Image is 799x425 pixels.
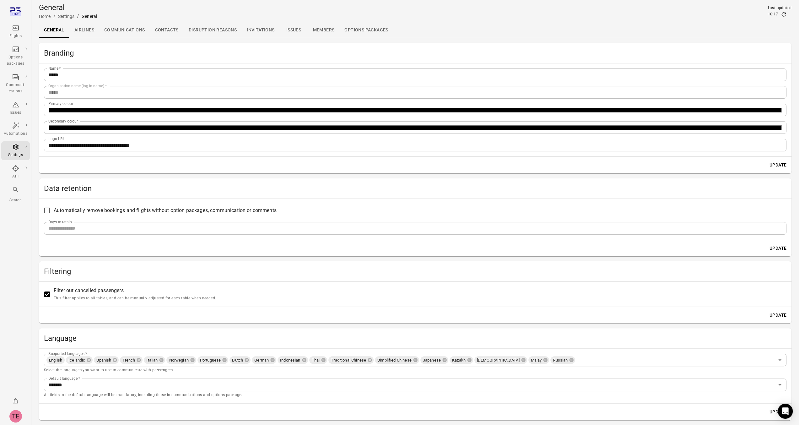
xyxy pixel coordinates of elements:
[775,356,784,364] button: Open
[94,356,119,364] div: Spanish
[44,392,786,398] p: All fields in the default language will be mandatory, including those in communications and optio...
[528,356,549,364] div: Malay
[184,23,242,38] a: Disruption reasons
[1,44,30,69] a: Options packages
[450,356,473,364] div: Kazakh
[1,99,30,118] a: Issues
[780,11,787,18] button: Refresh data
[39,23,791,38] div: Local navigation
[77,13,79,20] li: /
[767,242,789,254] button: Update
[58,14,74,19] a: Settings
[420,356,448,364] div: Japanese
[767,159,789,171] button: Update
[242,23,279,38] a: Invitations
[39,23,69,38] a: General
[48,376,80,381] label: Default language
[252,357,271,363] span: German
[767,309,789,321] button: Update
[44,367,786,373] p: Select the languages you want to use to communicate with passengers.
[197,356,229,364] div: Portuguese
[120,357,138,363] span: French
[48,101,73,106] label: Primary colour
[44,333,786,343] h2: Language
[48,83,107,89] label: Organisation name (log in name)
[4,197,27,204] div: Search
[48,351,87,356] label: Supported languages
[1,71,30,96] a: Communi-cations
[278,356,308,364] div: Indonesian
[4,82,27,95] div: Communi-cations
[9,410,22,422] div: TE
[82,13,97,19] div: General
[4,131,27,137] div: Automations
[54,295,216,302] p: This filter applies to all tables, and can be manually adjusted for each table when needed.
[197,357,224,363] span: Portuguese
[48,136,65,141] label: Logo URL
[44,266,786,276] h2: Filtering
[166,356,196,364] div: Norwegian
[144,356,165,364] div: Italian
[39,14,51,19] a: Home
[94,357,114,363] span: Spanish
[4,33,27,39] div: Flights
[768,11,778,18] div: 10:17
[39,3,97,13] h1: General
[54,287,216,302] span: Filter out cancelled passengers
[69,23,99,38] a: Airlines
[7,407,24,425] button: Tomas Elí Guðmundsson
[309,357,322,363] span: Thai
[550,357,570,363] span: Russian
[4,152,27,158] div: Settings
[39,13,97,20] nav: Breadcrumbs
[775,380,784,389] button: Open
[44,48,786,58] h2: Branding
[474,357,522,363] span: [DEMOGRAPHIC_DATA]
[278,357,303,363] span: Indonesian
[1,120,30,139] a: Automations
[778,404,793,419] div: Open Intercom Messenger
[48,219,72,225] label: Days to retain
[328,356,374,364] div: Traditional Chinese
[309,356,327,364] div: Thai
[44,183,786,193] h2: Data retention
[4,54,27,67] div: Options packages
[229,357,246,363] span: Dutch
[1,163,30,182] a: API
[375,357,414,363] span: Simplified Chinese
[768,5,791,11] div: Last updated
[550,356,575,364] div: Russian
[1,184,30,205] button: Search
[53,13,56,20] li: /
[99,23,150,38] a: Communications
[46,357,65,363] span: English
[1,141,30,160] a: Settings
[328,357,369,363] span: Traditional Chinese
[66,357,88,363] span: Icelandic
[4,110,27,116] div: Issues
[229,356,251,364] div: Dutch
[54,207,277,214] span: Automatically remove bookings and flights without option packages, communication or comments
[1,22,30,41] a: Flights
[48,66,61,71] label: Name
[450,357,468,363] span: Kazakh
[66,356,93,364] div: Icelandic
[166,357,191,363] span: Norwegian
[48,118,78,124] label: Secondary colour
[252,356,276,364] div: German
[9,395,22,407] button: Notifications
[308,23,339,38] a: Members
[144,357,160,363] span: Italian
[4,173,27,180] div: API
[528,357,544,363] span: Malay
[767,406,789,418] button: Update
[375,356,419,364] div: Simplified Chinese
[339,23,393,38] a: Options packages
[279,23,308,38] a: Issues
[120,356,143,364] div: French
[150,23,184,38] a: Contacts
[420,357,443,363] span: Japanese
[474,356,527,364] div: [DEMOGRAPHIC_DATA]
